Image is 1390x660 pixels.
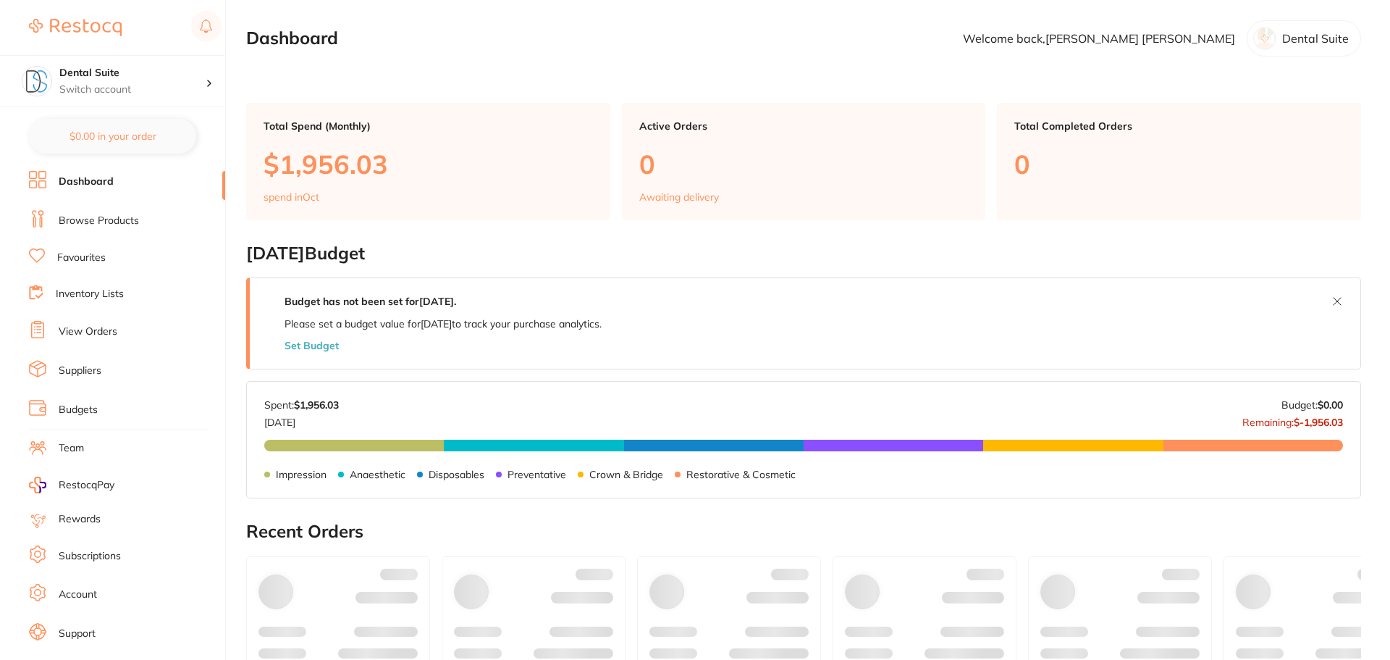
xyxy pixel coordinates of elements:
p: Budget: [1281,399,1343,411]
strong: $-1,956.03 [1294,416,1343,429]
p: Please set a budget value for [DATE] to track your purchase analytics. [285,318,602,330]
p: Impression [276,469,327,480]
a: Restocq Logo [29,11,122,44]
h2: Recent Orders [246,522,1361,542]
a: Browse Products [59,214,139,228]
a: Suppliers [59,364,101,378]
p: Remaining: [1242,411,1343,428]
a: Inventory Lists [56,287,124,301]
p: spend in Oct [264,191,319,203]
span: RestocqPay [59,478,114,493]
p: Spent: [264,399,339,411]
p: Restorative & Cosmetic [686,469,796,480]
h2: Dashboard [246,28,338,49]
p: Total Completed Orders [1014,120,1344,132]
a: RestocqPay [29,477,114,493]
img: Restocq Logo [29,19,122,36]
a: Active Orders0Awaiting delivery [622,103,986,220]
a: Subscriptions [59,549,121,564]
a: Total Completed Orders0 [997,103,1361,220]
a: Rewards [59,512,101,527]
a: Dashboard [59,175,114,189]
img: Dental Suite [22,67,51,96]
p: Preventative [507,469,566,480]
p: Total Spend (Monthly) [264,120,593,132]
a: Favourites [57,251,106,265]
p: Switch account [59,83,206,97]
p: [DATE] [264,411,339,428]
p: Welcome back, [PERSON_NAME] [PERSON_NAME] [963,32,1235,45]
a: Team [59,441,84,456]
button: Set Budget [285,340,339,351]
p: Disposables [429,469,484,480]
p: 0 [1014,149,1344,179]
p: Dental Suite [1282,32,1349,45]
a: Account [59,588,97,602]
strong: $0.00 [1318,398,1343,412]
strong: Budget has not been set for [DATE] . [285,295,456,308]
a: Budgets [59,403,98,417]
p: $1,956.03 [264,149,593,179]
p: Crown & Bridge [589,469,663,480]
button: $0.00 in your order [29,119,196,154]
img: RestocqPay [29,477,46,493]
h2: [DATE] Budget [246,243,1361,264]
h4: Dental Suite [59,66,206,80]
p: 0 [639,149,969,179]
p: Active Orders [639,120,969,132]
a: View Orders [59,325,117,339]
strong: $1,956.03 [294,398,339,412]
a: Support [59,627,96,641]
p: Awaiting delivery [639,191,719,203]
p: Anaesthetic [350,469,405,480]
a: Total Spend (Monthly)$1,956.03spend inOct [246,103,610,220]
